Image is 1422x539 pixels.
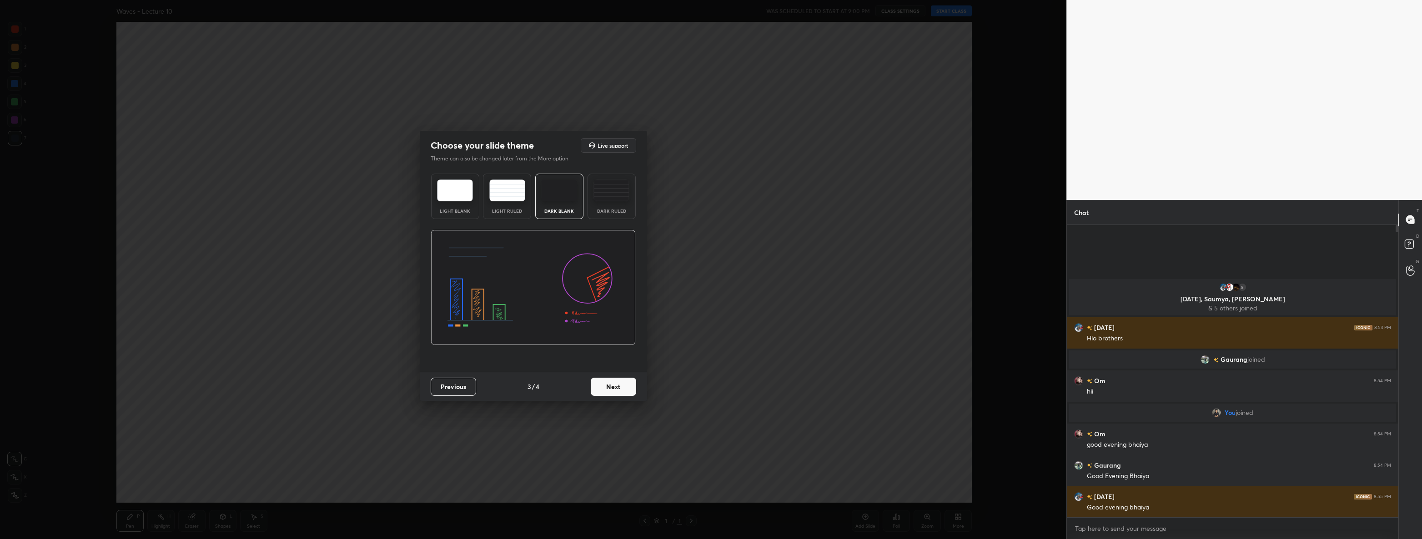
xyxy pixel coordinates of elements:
[1074,376,1083,385] img: 1eacd62de9514a2fbd537583af490917.jpg
[1213,357,1219,362] img: no-rating-badge.077c3623.svg
[1219,283,1228,292] img: cd36caae4b5c402eb4d28e8e4c6c7205.jpg
[1201,355,1210,364] img: 3568ae4d9c8c40cda6bcad0a10a7a726.jpg
[1225,283,1234,292] img: 26bde28d75894e2490c4060cd811b467.jpg
[1087,379,1092,384] img: no-rating-badge.077c3623.svg
[1221,356,1247,363] span: Gaurang
[1374,378,1391,383] div: 8:54 PM
[437,209,473,213] div: Light Blank
[591,378,636,396] button: Next
[1074,429,1083,438] img: 1eacd62de9514a2fbd537583af490917.jpg
[1416,233,1419,240] p: D
[489,209,525,213] div: Light Ruled
[431,230,636,345] img: darkThemeBanner.d06ce4a2.svg
[1238,283,1247,292] div: 5
[1092,323,1115,332] h6: [DATE]
[1374,431,1391,436] div: 8:54 PM
[1087,325,1092,330] img: no-rating-badge.077c3623.svg
[532,382,535,391] h4: /
[1225,409,1236,416] span: You
[1087,463,1092,468] img: no-rating-badge.077c3623.svg
[1092,460,1121,470] h6: Gaurang
[1067,200,1096,225] p: Chat
[1374,324,1391,330] div: 8:53 PM
[1087,432,1092,437] img: no-rating-badge.077c3623.svg
[431,140,534,151] h2: Choose your slide theme
[1374,462,1391,468] div: 8:54 PM
[1092,376,1105,385] h6: Om
[1092,492,1115,501] h6: [DATE]
[1074,460,1083,469] img: 3568ae4d9c8c40cda6bcad0a10a7a726.jpg
[1417,207,1419,214] p: T
[1087,503,1391,512] div: Good evening bhaiya
[1075,295,1391,303] p: [DATE], Saumya, [PERSON_NAME]
[1416,258,1419,265] p: G
[1212,408,1221,417] img: 5704fa4cd18943cbbe9290533f9d55f4.jpg
[1354,324,1372,330] img: iconic-dark.1390631f.png
[598,143,628,148] h5: Live support
[431,378,476,396] button: Previous
[593,180,629,201] img: darkRuledTheme.de295e13.svg
[541,209,578,213] div: Dark Blank
[431,155,578,163] p: Theme can also be changed later from the More option
[1087,440,1391,449] div: good evening bhaiya
[1231,283,1241,292] img: 26a7f98ab0064a3eac50539880480586.jpg
[1074,323,1083,332] img: cd36caae4b5c402eb4d28e8e4c6c7205.jpg
[437,180,473,201] img: lightTheme.e5ed3b09.svg
[528,382,531,391] h4: 3
[1374,494,1391,499] div: 8:55 PM
[489,180,525,201] img: lightRuledTheme.5fabf969.svg
[1067,277,1398,518] div: grid
[536,382,539,391] h4: 4
[593,209,630,213] div: Dark Ruled
[1087,494,1092,499] img: no-rating-badge.077c3623.svg
[1087,472,1391,481] div: Good Evening Bhaiya
[1087,387,1391,396] div: hii
[1236,409,1253,416] span: joined
[1074,492,1083,501] img: cd36caae4b5c402eb4d28e8e4c6c7205.jpg
[541,180,577,201] img: darkTheme.f0cc69e5.svg
[1247,356,1265,363] span: joined
[1092,429,1105,439] h6: Om
[1087,334,1391,343] div: Hlo brothers
[1354,494,1372,499] img: iconic-dark.1390631f.png
[1075,304,1391,312] p: & 5 others joined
